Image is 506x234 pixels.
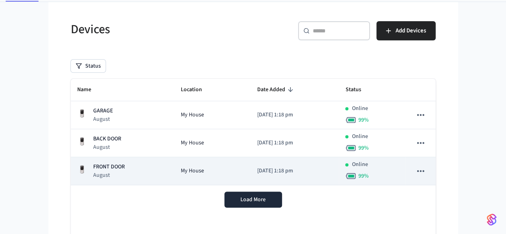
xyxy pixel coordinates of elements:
span: Status [345,84,371,96]
img: Yale Assure Touchscreen Wifi Smart Lock, Satin Nickel, Front [77,137,87,146]
span: 99 % [358,144,368,152]
p: Online [352,160,368,169]
img: SeamLogoGradient.69752ec5.svg [487,213,496,226]
p: Online [352,104,368,113]
span: My House [181,139,204,147]
p: August [93,115,113,123]
button: Status [71,60,106,72]
button: Load More [224,192,282,208]
span: 99 % [358,116,368,124]
h5: Devices [71,21,248,38]
span: Date Added [257,84,296,96]
p: BACK DOOR [93,135,121,143]
table: sticky table [71,79,436,185]
span: Add Devices [396,26,426,36]
p: [DATE] 1:18 pm [257,111,332,119]
p: August [93,171,125,179]
span: Name [77,84,102,96]
p: August [93,143,121,151]
span: My House [181,167,204,175]
p: GARAGE [93,107,113,115]
p: FRONT DOOR [93,163,125,171]
span: My House [181,111,204,119]
span: 99 % [358,172,368,180]
span: Location [181,84,212,96]
span: Load More [240,196,266,204]
p: [DATE] 1:18 pm [257,139,332,147]
p: [DATE] 1:18 pm [257,167,332,175]
button: Add Devices [376,21,436,40]
img: Yale Assure Touchscreen Wifi Smart Lock, Satin Nickel, Front [77,165,87,174]
p: Online [352,132,368,141]
img: Yale Assure Touchscreen Wifi Smart Lock, Satin Nickel, Front [77,109,87,118]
